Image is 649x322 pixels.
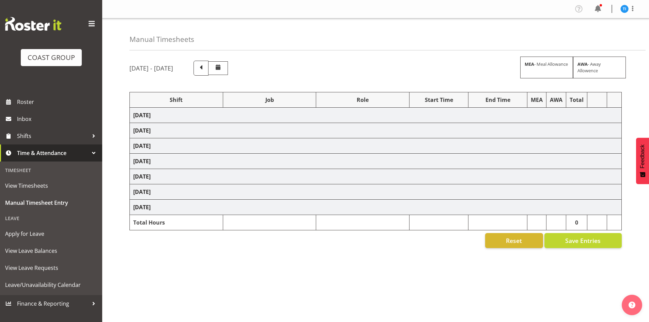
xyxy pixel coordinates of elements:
[5,229,97,239] span: Apply for Leave
[17,97,99,107] span: Roster
[485,233,543,248] button: Reset
[130,154,622,169] td: [DATE]
[413,96,465,104] div: Start Time
[570,96,584,104] div: Total
[506,236,522,245] span: Reset
[133,96,219,104] div: Shift
[5,198,97,208] span: Manual Timesheet Entry
[472,96,524,104] div: End Time
[130,184,622,200] td: [DATE]
[17,131,89,141] span: Shifts
[130,200,622,215] td: [DATE]
[544,233,622,248] button: Save Entries
[129,35,194,43] h4: Manual Timesheets
[2,194,101,211] a: Manual Timesheet Entry
[550,96,562,104] div: AWA
[2,211,101,225] div: Leave
[17,148,89,158] span: Time & Attendance
[636,138,649,184] button: Feedback - Show survey
[639,144,646,168] span: Feedback
[17,114,99,124] span: Inbox
[2,276,101,293] a: Leave/Unavailability Calendar
[5,263,97,273] span: View Leave Requests
[227,96,313,104] div: Job
[2,177,101,194] a: View Timesheets
[525,61,534,67] strong: MEA
[629,302,635,308] img: help-xxl-2.png
[2,225,101,242] a: Apply for Leave
[129,64,173,72] h5: [DATE] - [DATE]
[520,57,573,78] div: - Meal Allowance
[320,96,406,104] div: Role
[2,163,101,177] div: Timesheet
[577,61,588,67] strong: AWA
[2,259,101,276] a: View Leave Requests
[130,138,622,154] td: [DATE]
[5,246,97,256] span: View Leave Balances
[130,169,622,184] td: [DATE]
[28,52,75,63] div: COAST GROUP
[531,96,543,104] div: MEA
[5,181,97,191] span: View Timesheets
[565,236,601,245] span: Save Entries
[17,298,89,309] span: Finance & Reporting
[620,5,629,13] img: tatiyana-isaac10120.jpg
[130,108,622,123] td: [DATE]
[130,123,622,138] td: [DATE]
[130,215,223,230] td: Total Hours
[5,17,61,31] img: Rosterit website logo
[5,280,97,290] span: Leave/Unavailability Calendar
[2,242,101,259] a: View Leave Balances
[566,215,587,230] td: 0
[573,57,626,78] div: - Away Allowence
